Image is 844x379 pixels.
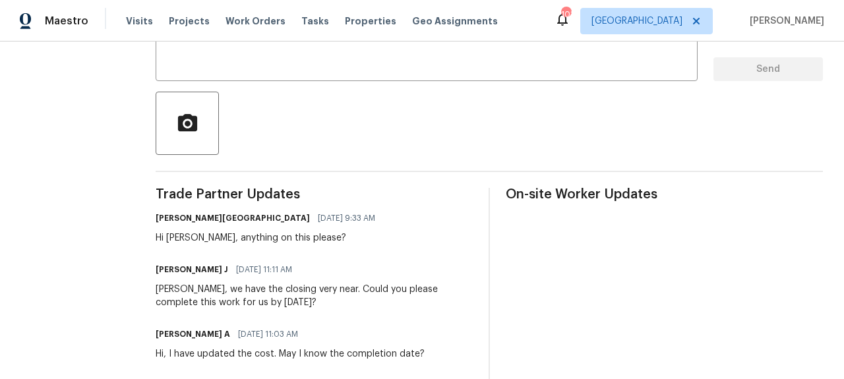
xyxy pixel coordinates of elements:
div: 103 [561,8,570,21]
span: Maestro [45,15,88,28]
h6: [PERSON_NAME] J [156,263,228,276]
h6: [PERSON_NAME] A [156,328,230,341]
span: [DATE] 9:33 AM [318,212,375,225]
span: [DATE] 11:03 AM [238,328,298,341]
h6: [PERSON_NAME][GEOGRAPHIC_DATA] [156,212,310,225]
span: Work Orders [226,15,286,28]
span: [GEOGRAPHIC_DATA] [591,15,682,28]
span: Tasks [301,16,329,26]
div: Hi [PERSON_NAME], anything on this please? [156,231,383,245]
span: Properties [345,15,396,28]
span: Geo Assignments [412,15,498,28]
span: [DATE] 11:11 AM [236,263,292,276]
div: [PERSON_NAME], we have the closing very near. Could you please complete this work for us by [DATE]? [156,283,473,309]
span: Visits [126,15,153,28]
span: On-site Worker Updates [506,188,823,201]
span: [PERSON_NAME] [744,15,824,28]
span: Trade Partner Updates [156,188,473,201]
div: Hi, I have updated the cost. May I know the completion date? [156,347,425,361]
span: Projects [169,15,210,28]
